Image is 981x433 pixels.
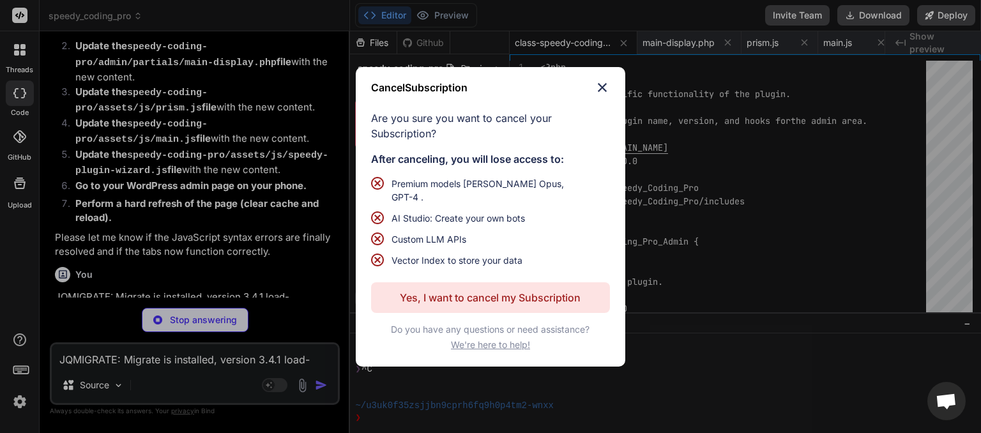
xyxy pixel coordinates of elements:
[451,338,530,351] span: We're here to help!
[392,232,466,246] span: Custom LLM APIs
[371,232,384,245] img: checklist
[371,110,610,141] p: Are you sure you want to cancel your Subscription?
[371,211,384,224] img: checklist
[400,290,581,305] p: Yes, I want to cancel my Subscription
[392,177,574,204] span: Premium models [PERSON_NAME] Opus, GPT-4 .
[371,177,384,190] img: checklist
[595,80,610,95] img: close
[371,151,610,167] p: After canceling, you will lose access to:
[371,80,468,95] h3: Cancel Subscription
[371,323,610,351] p: Do you have any questions or need assistance?
[371,282,610,313] button: Yes, I want to cancel my Subscription
[392,211,525,225] span: AI Studio: Create your own bots
[392,254,522,267] span: Vector Index to store your data
[371,254,384,266] img: checklist
[927,382,966,420] a: Open chat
